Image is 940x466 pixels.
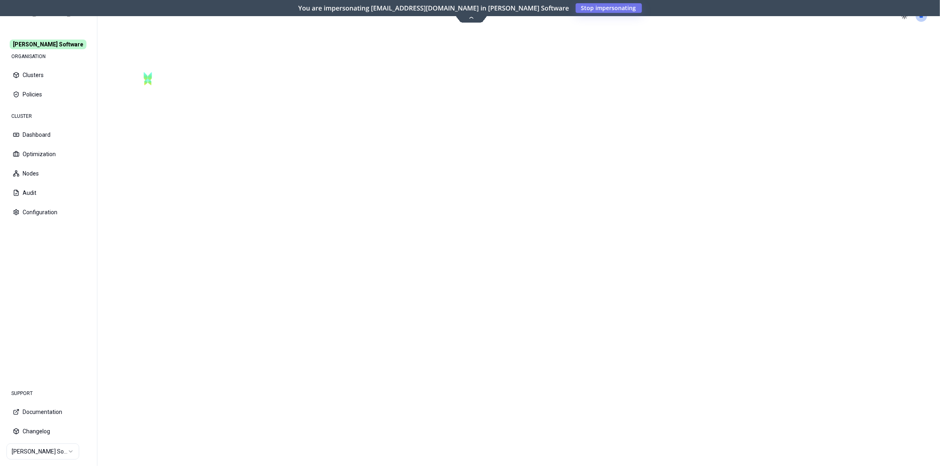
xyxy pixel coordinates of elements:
[6,184,90,202] button: Audit
[6,86,90,103] button: Policies
[6,385,90,401] div: SUPPORT
[6,165,90,182] button: Nodes
[6,108,90,124] div: CLUSTER
[6,203,90,221] button: Configuration
[6,422,90,440] button: Changelog
[6,126,90,144] button: Dashboard
[6,145,90,163] button: Optimization
[6,403,90,421] button: Documentation
[6,48,90,65] div: ORGANISATION
[10,40,86,49] span: [PERSON_NAME] Software
[6,66,90,84] button: Clusters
